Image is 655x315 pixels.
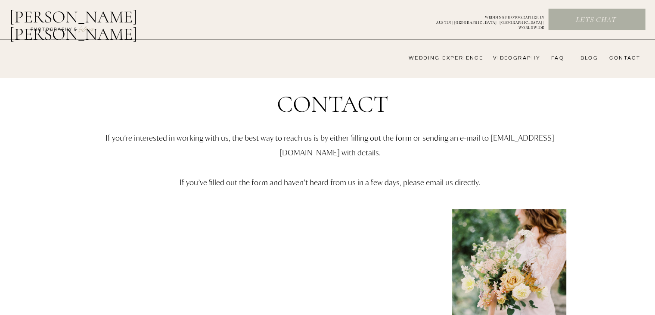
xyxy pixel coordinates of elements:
[422,15,544,25] p: WEDDING PHOTOGRAPHER IN AUSTIN | [GEOGRAPHIC_DATA] | [GEOGRAPHIC_DATA] | WORLDWIDE
[577,55,598,62] a: bLog
[71,23,102,34] a: FILMs
[397,55,483,62] a: wedding experience
[490,55,540,62] a: videography
[9,8,182,29] a: [PERSON_NAME] [PERSON_NAME]
[79,130,581,220] p: If you’re interested in working with us, the best way to reach us is by either filling out the fo...
[228,92,438,123] h1: Contact
[549,16,643,25] a: Lets chat
[26,26,82,37] a: photography &
[547,55,564,62] a: FAQ
[422,15,544,25] a: WEDDING PHOTOGRAPHER INAUSTIN | [GEOGRAPHIC_DATA] | [GEOGRAPHIC_DATA] | WORLDWIDE
[607,55,640,62] a: CONTACT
